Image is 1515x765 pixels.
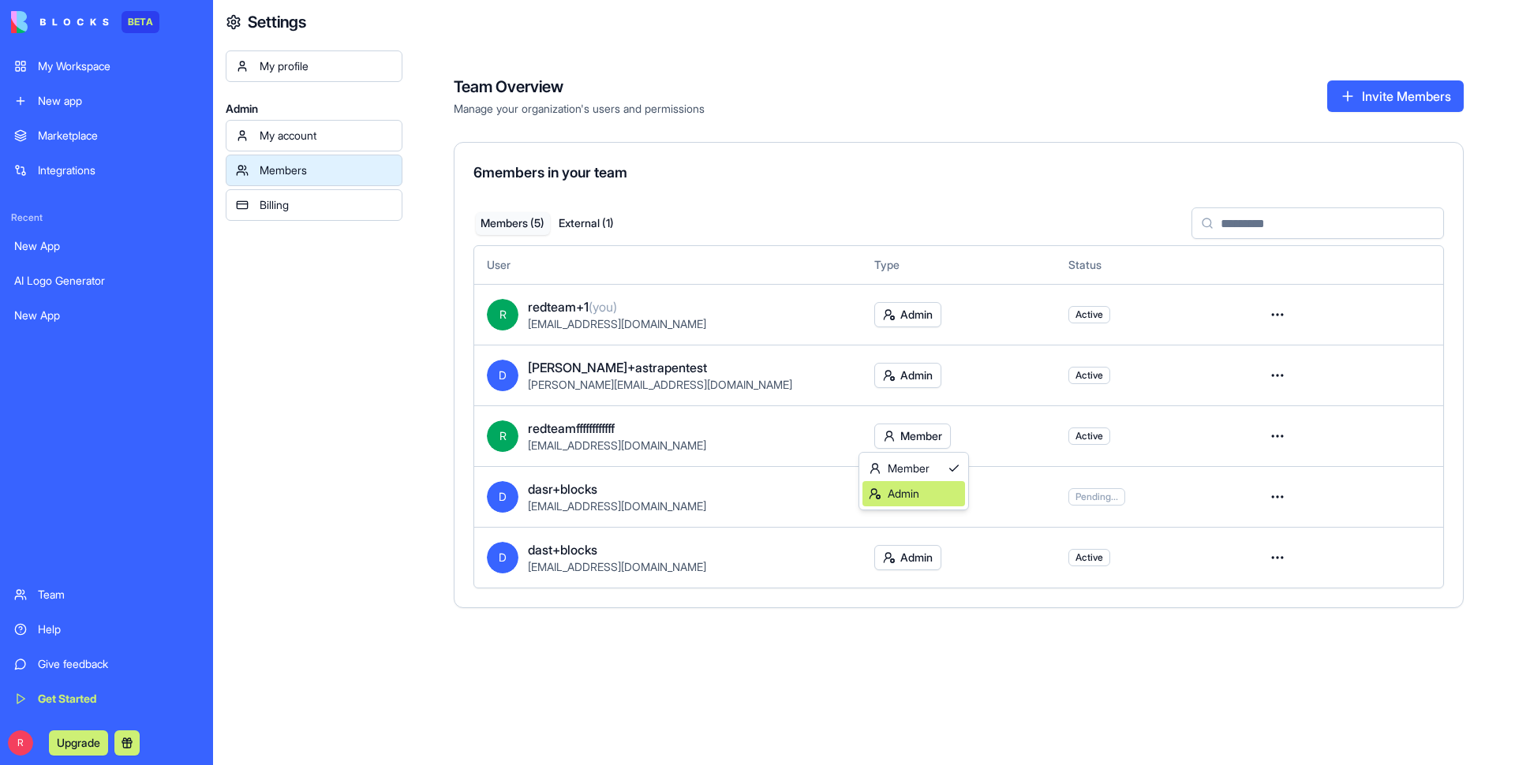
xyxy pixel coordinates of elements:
[14,238,199,254] div: New App
[5,211,208,224] span: Recent
[14,308,199,323] div: New App
[862,481,965,506] div: Admin
[14,273,199,289] div: AI Logo Generator
[862,456,965,481] div: Member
